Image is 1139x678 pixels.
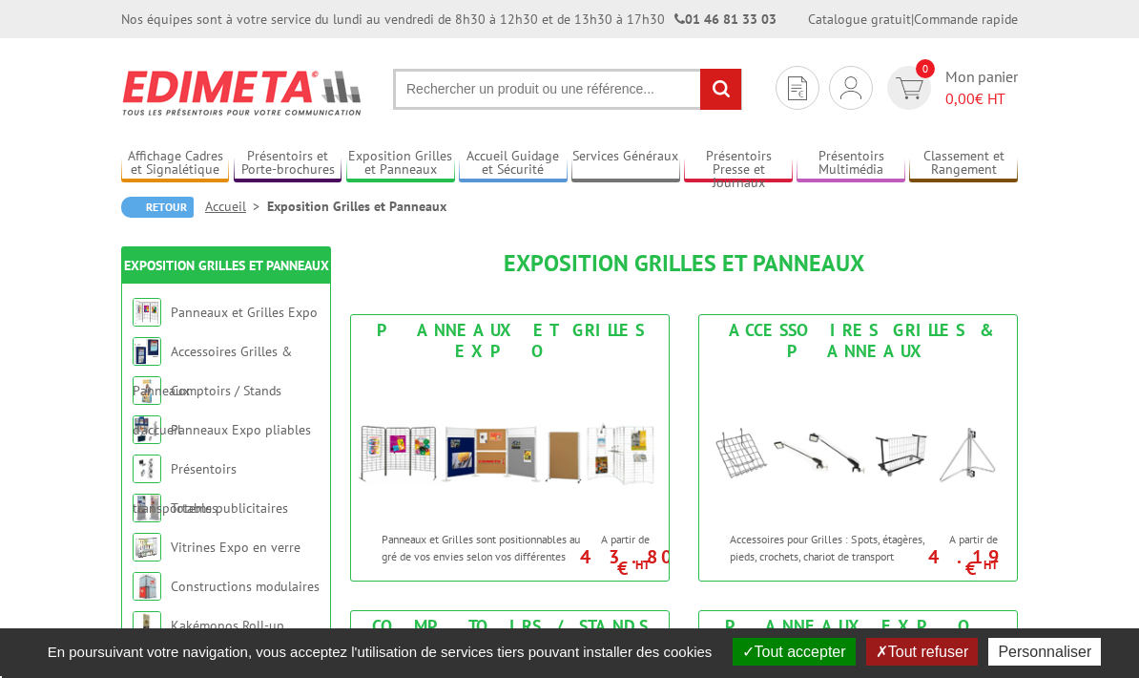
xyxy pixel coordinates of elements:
[133,533,161,561] img: Vitrines Expo en verre
[205,198,267,215] a: Accueil
[133,343,292,399] a: Accessoires Grilles & Panneaux
[356,616,664,658] div: Comptoirs / Stands d'accueil
[459,148,567,180] a: Accueil Guidage et Sécurité
[350,251,1018,276] h1: Exposition Grilles et Panneaux
[133,337,161,366] img: Accessoires Grilles & Panneaux
[808,11,911,28] a: Catalogue gratuit
[896,77,923,99] img: devis rapide
[808,10,1018,29] div: |
[704,616,1012,658] div: Panneaux Expo pliables
[788,76,807,100] img: devis rapide
[133,455,161,483] img: Présentoirs transportables
[590,532,650,547] span: A partir de
[866,638,978,666] button: Tout refuser
[882,66,1018,110] a: devis rapide 0 Mon panier 0,00€ HT
[580,551,650,574] p: 43.80 €
[909,148,1017,180] a: Classement et Rangement
[124,257,329,274] a: Exposition Grilles et Panneaux
[171,499,288,517] a: Totems publicitaires
[945,66,1018,110] span: Mon panier
[171,578,320,595] a: Constructions modulaires
[684,148,792,180] a: Présentoirs Presse et Journaux
[382,531,584,580] p: Panneaux et Grilles sont positionnables au gré de vos envies selon vos différentes configurations.
[840,76,861,99] img: devis rapide
[916,59,935,78] span: 0
[171,539,300,556] a: Vitrines Expo en verre
[704,320,1012,362] div: Accessoires Grilles & Panneaux
[133,460,237,517] a: Présentoirs transportables
[699,367,1017,521] img: Accessoires Grilles & Panneaux
[698,314,1018,582] a: Accessoires Grilles & Panneaux Accessoires Grilles & Panneaux Accessoires pour Grilles : Spots, é...
[351,367,669,521] img: Panneaux et Grilles Expo
[984,557,998,573] sup: HT
[733,638,856,666] button: Tout accepter
[133,382,281,438] a: Comptoirs / Stands d'accueil
[635,557,650,573] sup: HT
[121,57,364,128] img: Edimeta
[38,644,722,660] span: En poursuivant votre navigation, vous acceptez l'utilisation de services tiers pouvant installer ...
[267,197,446,216] li: Exposition Grilles et Panneaux
[938,532,998,547] span: A partir de
[171,421,311,438] a: Panneaux Expo pliables
[121,10,777,29] div: Nos équipes sont à votre service du lundi au vendredi de 8h30 à 12h30 et de 13h30 à 17h30
[234,148,342,180] a: Présentoirs et Porte-brochures
[121,197,194,218] a: Retour
[346,148,454,180] a: Exposition Grilles et Panneaux
[945,89,975,108] span: 0,00
[700,69,741,110] input: rechercher
[171,304,318,321] a: Panneaux et Grilles Expo
[730,531,932,563] p: Accessoires pour Grilles : Spots, étagères, pieds, crochets, chariot de transport
[988,638,1101,666] button: Personnaliser (fenêtre modale)
[133,572,161,601] img: Constructions modulaires
[133,611,161,640] img: Kakémonos Roll-up
[171,617,284,634] a: Kakémonos Roll-up
[797,148,904,180] a: Présentoirs Multimédia
[350,314,670,582] a: Panneaux et Grilles Expo Panneaux et Grilles Expo Panneaux et Grilles sont positionnables au gré ...
[945,88,1018,110] span: € HT
[928,551,998,574] p: 4.19 €
[571,148,679,180] a: Services Généraux
[133,298,161,327] img: Panneaux et Grilles Expo
[356,320,664,362] div: Panneaux et Grilles Expo
[121,148,229,180] a: Affichage Cadres et Signalétique
[914,11,1018,28] a: Commande rapide
[674,11,777,28] strong: 01 46 81 33 03
[393,69,742,110] input: Rechercher un produit ou une référence...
